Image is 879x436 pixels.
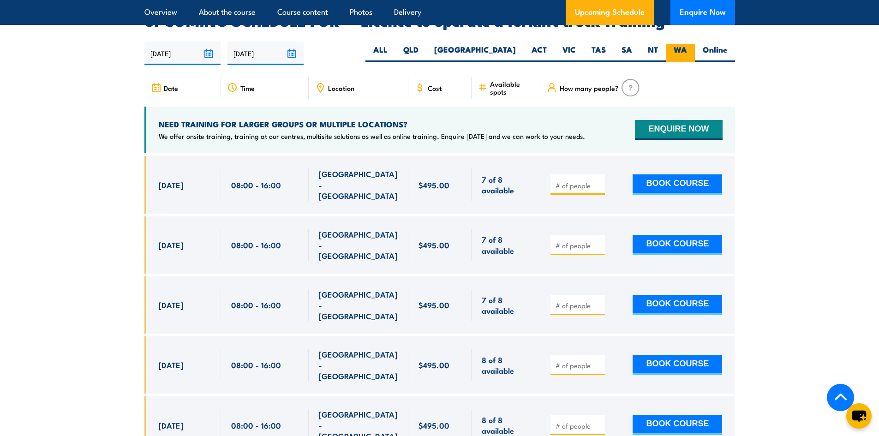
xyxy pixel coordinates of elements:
label: VIC [555,44,584,62]
span: How many people? [560,84,619,92]
input: # of people [556,181,602,190]
span: 08:00 - 16:00 [231,299,281,310]
label: WA [666,44,695,62]
label: QLD [395,44,426,62]
button: ENQUIRE NOW [635,120,722,140]
span: Location [328,84,354,92]
span: [GEOGRAPHIC_DATA] - [GEOGRAPHIC_DATA] [319,349,398,381]
span: 7 of 8 available [482,294,530,316]
span: [GEOGRAPHIC_DATA] - [GEOGRAPHIC_DATA] [319,229,398,261]
button: BOOK COURSE [633,174,722,195]
span: Cost [428,84,442,92]
span: 7 of 8 available [482,174,530,196]
label: TAS [584,44,614,62]
span: [DATE] [159,359,183,370]
span: 8 of 8 available [482,414,530,436]
label: ALL [365,44,395,62]
label: ACT [524,44,555,62]
button: BOOK COURSE [633,415,722,435]
button: BOOK COURSE [633,235,722,255]
h2: UPCOMING SCHEDULE FOR - "Licence to operate a forklift truck Training" [144,14,735,27]
span: $495.00 [419,239,449,250]
p: We offer onsite training, training at our centres, multisite solutions as well as online training... [159,131,585,141]
input: To date [227,42,304,65]
span: 7 of 8 available [482,234,530,256]
input: # of people [556,361,602,370]
span: [DATE] [159,179,183,190]
input: # of people [556,421,602,430]
span: Date [164,84,178,92]
label: Online [695,44,735,62]
span: 08:00 - 16:00 [231,359,281,370]
span: 08:00 - 16:00 [231,179,281,190]
span: $495.00 [419,179,449,190]
span: Time [240,84,255,92]
button: chat-button [846,403,872,429]
span: [DATE] [159,299,183,310]
h4: NEED TRAINING FOR LARGER GROUPS OR MULTIPLE LOCATIONS? [159,119,585,129]
span: [DATE] [159,239,183,250]
span: [GEOGRAPHIC_DATA] - [GEOGRAPHIC_DATA] [319,168,398,201]
span: [DATE] [159,420,183,430]
label: NT [640,44,666,62]
span: 08:00 - 16:00 [231,239,281,250]
span: $495.00 [419,420,449,430]
button: BOOK COURSE [633,295,722,315]
input: # of people [556,301,602,310]
label: [GEOGRAPHIC_DATA] [426,44,524,62]
span: Available spots [490,80,534,96]
span: 8 of 8 available [482,354,530,376]
input: # of people [556,241,602,250]
button: BOOK COURSE [633,355,722,375]
input: From date [144,42,221,65]
span: [GEOGRAPHIC_DATA] - [GEOGRAPHIC_DATA] [319,289,398,321]
span: 08:00 - 16:00 [231,420,281,430]
label: SA [614,44,640,62]
span: $495.00 [419,359,449,370]
span: $495.00 [419,299,449,310]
